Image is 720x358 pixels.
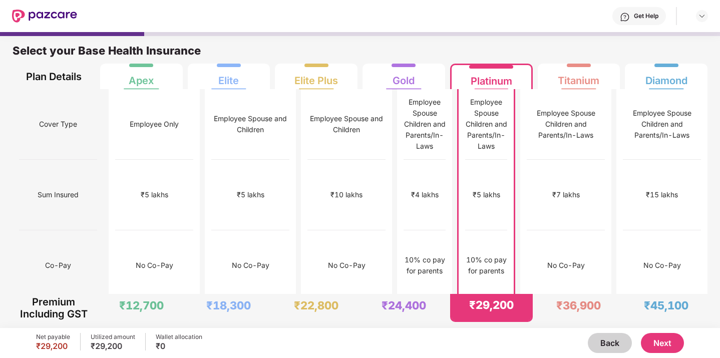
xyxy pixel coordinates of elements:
[130,119,179,130] div: Employee Only
[473,189,500,200] div: ₹5 lakhs
[471,67,512,87] div: Platinum
[13,44,707,64] div: Select your Base Health Insurance
[411,189,439,200] div: ₹4 lakhs
[12,10,77,23] img: New Pazcare Logo
[136,260,173,271] div: No Co-Pay
[644,298,688,312] div: ₹45,100
[641,333,684,353] button: Next
[119,298,164,312] div: ₹12,700
[698,12,706,20] img: svg+xml;base64,PHN2ZyBpZD0iRHJvcGRvd24tMzJ4MzIiIHhtbG5zPSJodHRwOi8vd3d3LnczLm9yZy8yMDAwL3N2ZyIgd2...
[552,189,580,200] div: ₹7 lakhs
[141,189,168,200] div: ₹5 lakhs
[129,67,154,87] div: Apex
[91,333,135,341] div: Utilized amount
[527,108,605,141] div: Employee Spouse Children and Parents/In-Laws
[643,260,681,271] div: No Co-Pay
[382,298,426,312] div: ₹24,400
[19,64,89,89] div: Plan Details
[156,333,202,341] div: Wallet allocation
[45,256,71,275] span: Co-Pay
[91,341,135,351] div: ₹29,200
[404,254,446,276] div: 10% co pay for parents
[645,67,687,87] div: Diamond
[393,67,415,87] div: Gold
[646,189,678,200] div: ₹15 lakhs
[465,254,507,276] div: 10% co pay for parents
[294,298,338,312] div: ₹22,800
[465,97,507,152] div: Employee Spouse Children and Parents/In-Laws
[232,260,269,271] div: No Co-Pay
[211,113,289,135] div: Employee Spouse and Children
[404,97,446,152] div: Employee Spouse Children and Parents/In-Laws
[547,260,585,271] div: No Co-Pay
[218,67,239,87] div: Elite
[328,260,366,271] div: No Co-Pay
[19,294,89,322] div: Premium Including GST
[556,298,601,312] div: ₹36,900
[36,341,70,351] div: ₹29,200
[469,298,514,312] div: ₹29,200
[588,333,632,353] button: Back
[36,333,70,341] div: Net payable
[620,12,630,22] img: svg+xml;base64,PHN2ZyBpZD0iSGVscC0zMngzMiIgeG1sbnM9Imh0dHA6Ly93d3cudzMub3JnLzIwMDAvc3ZnIiB3aWR0aD...
[634,12,658,20] div: Get Help
[558,67,599,87] div: Titanium
[294,67,338,87] div: Elite Plus
[330,189,363,200] div: ₹10 lakhs
[206,298,251,312] div: ₹18,300
[307,113,386,135] div: Employee Spouse and Children
[38,185,79,204] span: Sum Insured
[39,115,77,134] span: Cover Type
[237,189,264,200] div: ₹5 lakhs
[156,341,202,351] div: ₹0
[623,108,701,141] div: Employee Spouse Children and Parents/In-Laws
